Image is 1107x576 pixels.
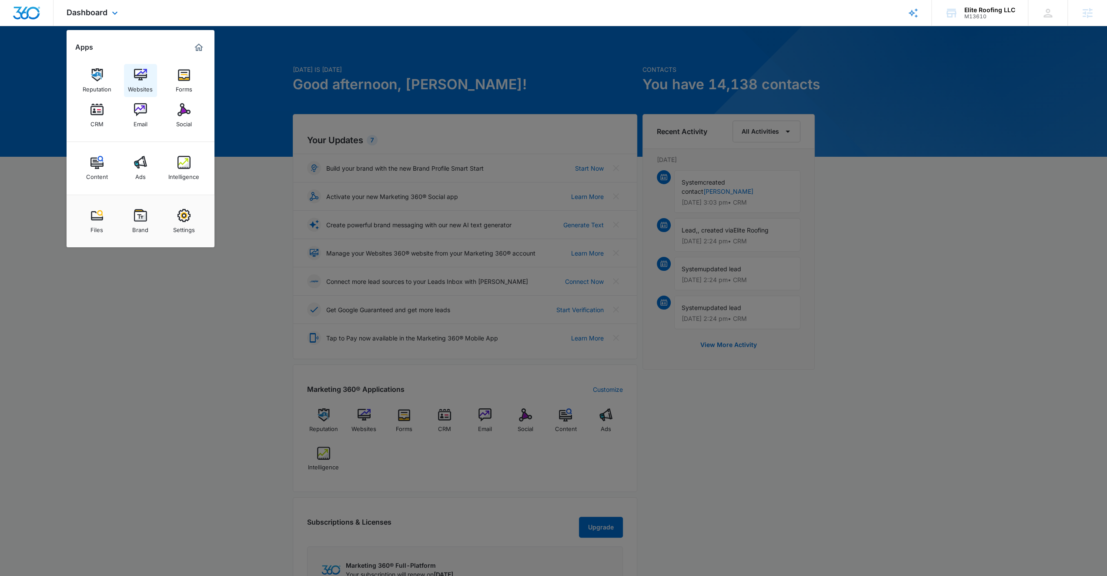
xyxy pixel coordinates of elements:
a: Intelligence [167,152,201,185]
div: Social [176,116,192,128]
div: Content [86,169,108,180]
a: Brand [124,205,157,238]
a: Settings [167,205,201,238]
h2: Apps [75,43,93,51]
div: Brand [132,222,148,233]
a: Forms [167,64,201,97]
a: Social [167,99,201,132]
div: account id [964,13,1015,20]
div: Forms [176,81,192,93]
a: Ads [124,152,157,185]
div: Files [90,222,103,233]
div: account name [964,7,1015,13]
a: CRM [80,99,114,132]
a: Websites [124,64,157,97]
a: Email [124,99,157,132]
a: Marketing 360® Dashboard [192,40,206,54]
div: Email [134,116,147,128]
div: Intelligence [168,169,199,180]
div: Websites [128,81,153,93]
a: Content [80,152,114,185]
div: Settings [173,222,195,233]
a: Files [80,205,114,238]
div: Ads [135,169,146,180]
div: Reputation [83,81,111,93]
span: Dashboard [67,8,107,17]
a: Reputation [80,64,114,97]
div: CRM [90,116,104,128]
